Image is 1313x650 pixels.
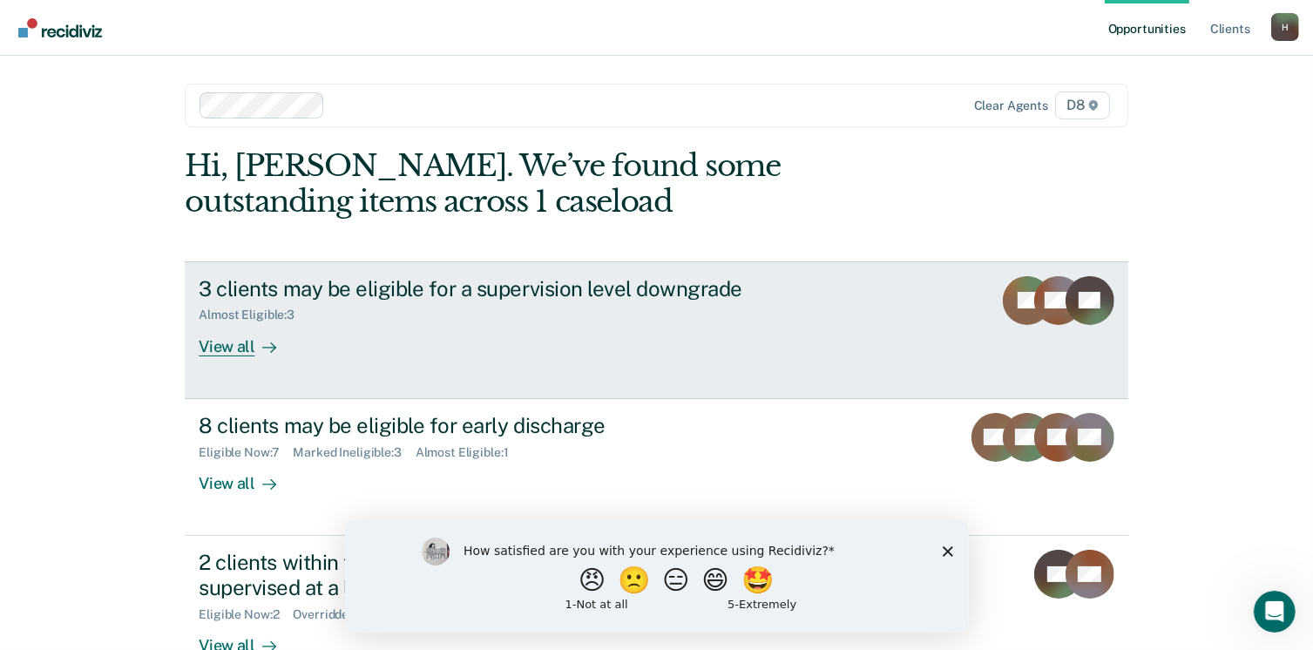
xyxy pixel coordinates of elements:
div: Almost Eligible : 1 [416,445,523,460]
iframe: Survey by Kim from Recidiviz [345,520,969,633]
div: 8 clients may be eligible for early discharge [199,413,810,438]
a: 3 clients may be eligible for a supervision level downgradeAlmost Eligible:3View all [185,261,1127,399]
div: Hi, [PERSON_NAME]. We’ve found some outstanding items across 1 caseload [185,148,939,220]
iframe: Intercom live chat [1254,591,1296,633]
div: View all [199,459,296,493]
img: Recidiviz [18,18,102,37]
div: 3 clients may be eligible for a supervision level downgrade [199,276,810,301]
div: View all [199,322,296,356]
div: Marked Ineligible : 3 [293,445,415,460]
div: 2 clients within their first 6 months of supervision are being supervised at a level that does no... [199,550,810,600]
div: Eligible Now : 7 [199,445,293,460]
div: Eligible Now : 2 [199,607,293,622]
div: Almost Eligible : 3 [199,308,308,322]
span: D8 [1055,91,1110,119]
div: Clear agents [974,98,1048,113]
div: Overridden : 1 [293,607,376,622]
a: 8 clients may be eligible for early dischargeEligible Now:7Marked Ineligible:3Almost Eligible:1Vi... [185,399,1127,536]
button: Profile dropdown button [1271,13,1299,41]
div: H [1271,13,1299,41]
